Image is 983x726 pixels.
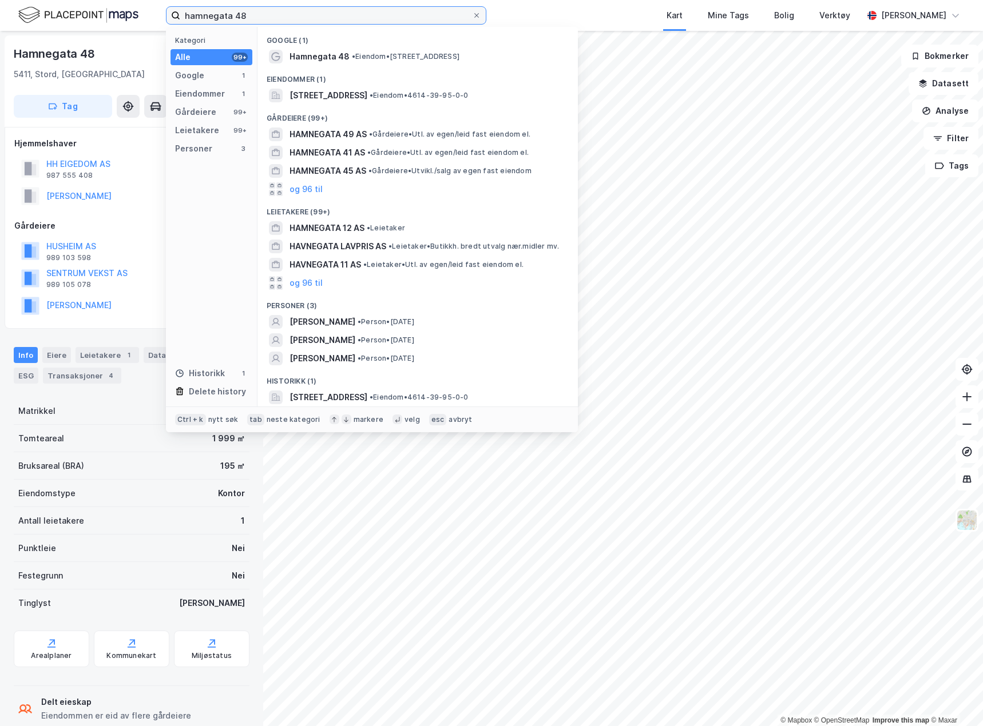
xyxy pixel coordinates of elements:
[290,240,386,253] span: HAVNEGATA LAVPRIS AS
[241,514,245,528] div: 1
[189,385,246,398] div: Delete history
[14,219,249,233] div: Gårdeiere
[46,253,91,262] div: 989 103 598
[389,242,392,250] span: •
[290,127,367,141] span: HAMNEGATA 49 AS
[257,27,578,47] div: Google (1)
[368,166,372,175] span: •
[370,91,469,100] span: Eiendom • 4614-39-95-0-0
[31,651,72,660] div: Arealplaner
[175,414,206,425] div: Ctrl + k
[43,368,121,384] div: Transaksjoner
[358,336,361,344] span: •
[257,198,578,219] div: Leietakere (99+)
[18,596,51,610] div: Tinglyst
[18,404,56,418] div: Matrikkel
[257,66,578,86] div: Eiendommer (1)
[257,368,578,388] div: Historikk (1)
[14,368,38,384] div: ESG
[926,671,983,726] div: Kontrollprogram for chat
[180,7,472,24] input: Søk på adresse, matrikkel, gårdeiere, leietakere eller personer
[290,182,323,196] button: og 96 til
[257,105,578,125] div: Gårdeiere (99+)
[175,105,216,119] div: Gårdeiere
[14,137,249,150] div: Hjemmelshaver
[774,9,794,22] div: Bolig
[290,258,361,272] span: HAVNEGATA 11 AS
[239,71,248,80] div: 1
[367,224,405,233] span: Leietaker
[290,146,365,159] span: HAMNEGATA 41 AS
[923,127,978,150] button: Filter
[18,514,84,528] div: Antall leietakere
[370,393,373,401] span: •
[369,130,372,138] span: •
[232,53,248,62] div: 99+
[358,354,361,362] span: •
[179,596,245,610] div: [PERSON_NAME]
[175,50,191,64] div: Alle
[41,695,191,709] div: Delt eieskap
[367,148,371,157] span: •
[14,67,145,81] div: 5411, Stord, [GEOGRAPHIC_DATA]
[257,292,578,313] div: Personer (3)
[367,148,529,157] span: Gårdeiere • Utl. av egen/leid fast eiendom el.
[909,72,978,95] button: Datasett
[881,9,946,22] div: [PERSON_NAME]
[41,709,191,723] div: Eiendommen er eid av flere gårdeiere
[363,260,367,269] span: •
[267,415,320,424] div: neste kategori
[290,221,364,235] span: HAMNEGATA 12 AS
[46,280,91,289] div: 989 105 078
[42,347,71,363] div: Eiere
[358,354,414,363] span: Person • [DATE]
[239,144,248,153] div: 3
[389,242,559,251] span: Leietaker • Butikkh. bredt utvalg nær.midler mv.
[175,87,225,101] div: Eiendommer
[814,716,870,724] a: OpenStreetMap
[144,347,200,363] div: Datasett
[290,50,350,63] span: Hamnegata 48
[708,9,749,22] div: Mine Tags
[352,52,355,61] span: •
[76,347,139,363] div: Leietakere
[14,95,112,118] button: Tag
[354,415,383,424] div: markere
[14,45,97,63] div: Hamnegata 48
[175,366,225,380] div: Historikk
[18,432,64,445] div: Tomteareal
[290,315,355,329] span: [PERSON_NAME]
[370,393,469,402] span: Eiendom • 4614-39-95-0-0
[290,89,367,102] span: [STREET_ADDRESS]
[175,69,204,82] div: Google
[239,369,248,378] div: 1
[370,91,373,99] span: •
[290,276,323,290] button: og 96 til
[925,154,978,177] button: Tags
[192,651,232,660] div: Miljøstatus
[232,107,248,117] div: 99+
[780,716,812,724] a: Mapbox
[232,569,245,583] div: Nei
[819,9,850,22] div: Verktøy
[290,333,355,347] span: [PERSON_NAME]
[46,171,93,180] div: 987 555 408
[208,415,239,424] div: nytt søk
[175,142,212,155] div: Personer
[18,486,76,500] div: Eiendomstype
[352,52,459,61] span: Eiendom • [STREET_ADDRESS]
[901,45,978,67] button: Bokmerker
[358,336,414,345] span: Person • [DATE]
[449,415,472,424] div: avbryt
[368,166,532,175] span: Gårdeiere • Utvikl./salg av egen fast eiendom
[232,541,245,555] div: Nei
[105,370,117,381] div: 4
[123,349,134,361] div: 1
[363,260,524,269] span: Leietaker • Utl. av egen/leid fast eiendom el.
[290,164,366,178] span: HAMNEGATA 45 AS
[290,352,355,365] span: [PERSON_NAME]
[247,414,264,425] div: tab
[18,541,56,555] div: Punktleie
[667,9,683,22] div: Kart
[218,486,245,500] div: Kontor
